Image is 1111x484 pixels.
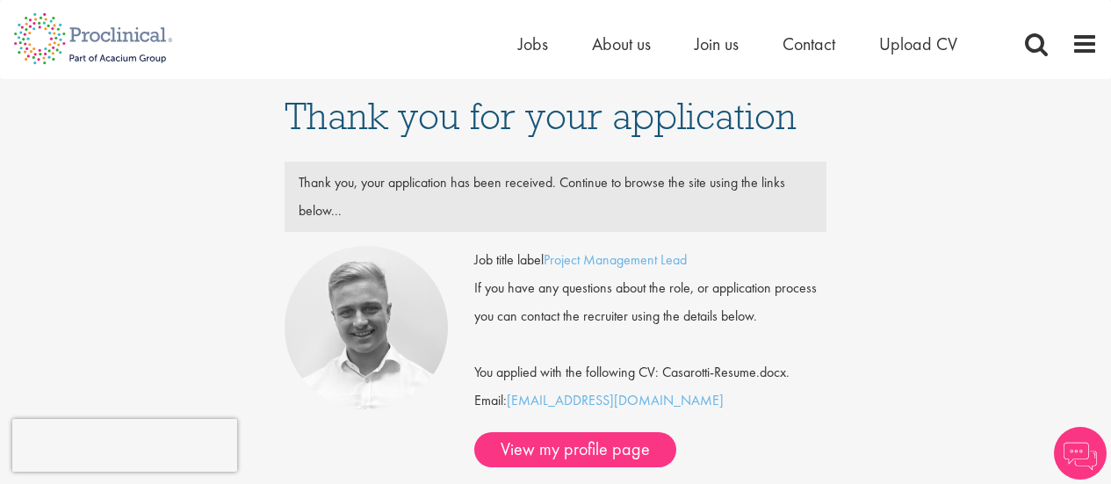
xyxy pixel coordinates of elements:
a: Contact [783,33,835,55]
span: Thank you for your application [285,92,797,140]
div: If you have any questions about the role, or application process you can contact the recruiter us... [461,274,840,330]
img: Joshua Bye [285,246,448,409]
a: View my profile page [474,432,676,467]
img: Chatbot [1054,427,1107,480]
a: Jobs [518,33,548,55]
a: Upload CV [879,33,957,55]
iframe: reCAPTCHA [12,419,237,472]
div: Thank you, your application has been received. Continue to browse the site using the links below... [285,169,826,225]
div: Job title label [461,246,840,274]
a: About us [592,33,651,55]
div: You applied with the following CV: Casarotti-Resume.docx. [461,330,840,386]
a: [EMAIL_ADDRESS][DOMAIN_NAME] [507,391,724,409]
div: Email: [474,246,827,467]
a: Project Management Lead [544,250,687,269]
a: Join us [695,33,739,55]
